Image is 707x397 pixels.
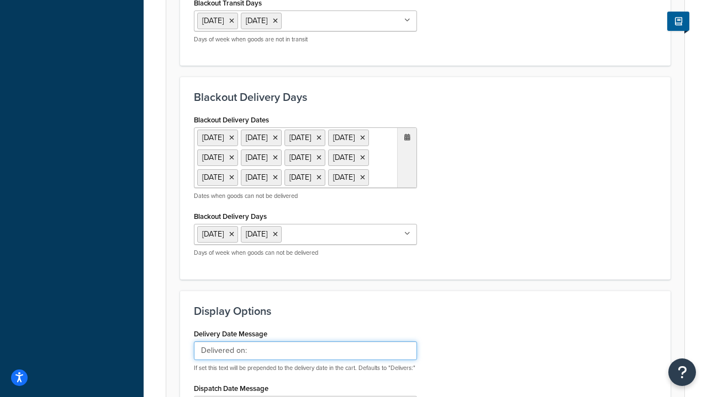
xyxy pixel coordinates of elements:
li: [DATE] [241,130,282,146]
label: Dispatch Date Message [194,384,268,393]
li: [DATE] [284,149,325,166]
p: If set this text will be prepended to the delivery date in the cart. Defaults to "Delivers:" [194,364,417,372]
li: [DATE] [328,169,369,186]
p: Days of week when goods are not in transit [194,35,417,44]
span: [DATE] [202,228,224,240]
li: [DATE] [241,169,282,186]
label: Blackout Delivery Dates [194,116,269,124]
label: Blackout Delivery Days [194,212,267,221]
h3: Blackout Delivery Days [194,91,657,103]
p: Days of week when goods can not be delivered [194,249,417,257]
span: [DATE] [246,228,267,240]
li: [DATE] [328,130,369,146]
p: Dates when goods can not be delivered [194,192,417,200]
li: [DATE] [197,149,238,166]
label: Delivery Date Message [194,330,267,338]
li: [DATE] [197,130,238,146]
li: [DATE] [328,149,369,166]
h3: Display Options [194,305,657,317]
button: Open Resource Center [668,358,696,386]
input: Delivers: [194,341,417,360]
span: [DATE] [202,15,224,26]
li: [DATE] [284,169,325,186]
li: [DATE] [241,149,282,166]
li: [DATE] [197,169,238,186]
li: [DATE] [284,130,325,146]
span: [DATE] [246,15,267,26]
button: Show Help Docs [667,12,689,31]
